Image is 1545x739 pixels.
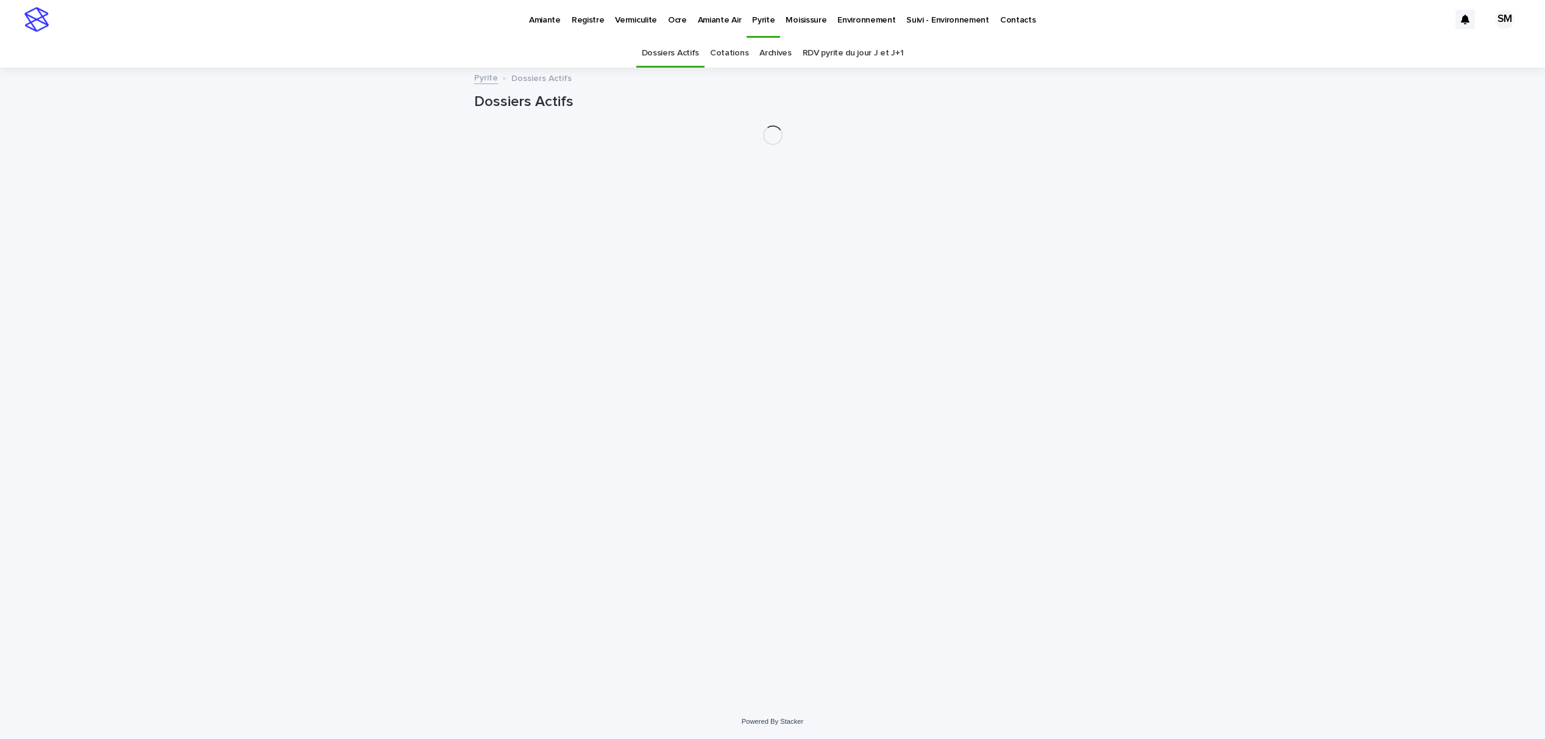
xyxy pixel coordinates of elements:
a: Pyrite [474,70,498,84]
h1: Dossiers Actifs [474,93,1071,111]
img: stacker-logo-s-only.png [24,7,49,32]
a: Cotations [710,39,748,68]
a: RDV pyrite du jour J et J+1 [803,39,904,68]
a: Dossiers Actifs [642,39,699,68]
a: Powered By Stacker [742,718,803,725]
a: Archives [759,39,792,68]
div: SM [1495,10,1515,29]
p: Dossiers Actifs [511,71,572,84]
